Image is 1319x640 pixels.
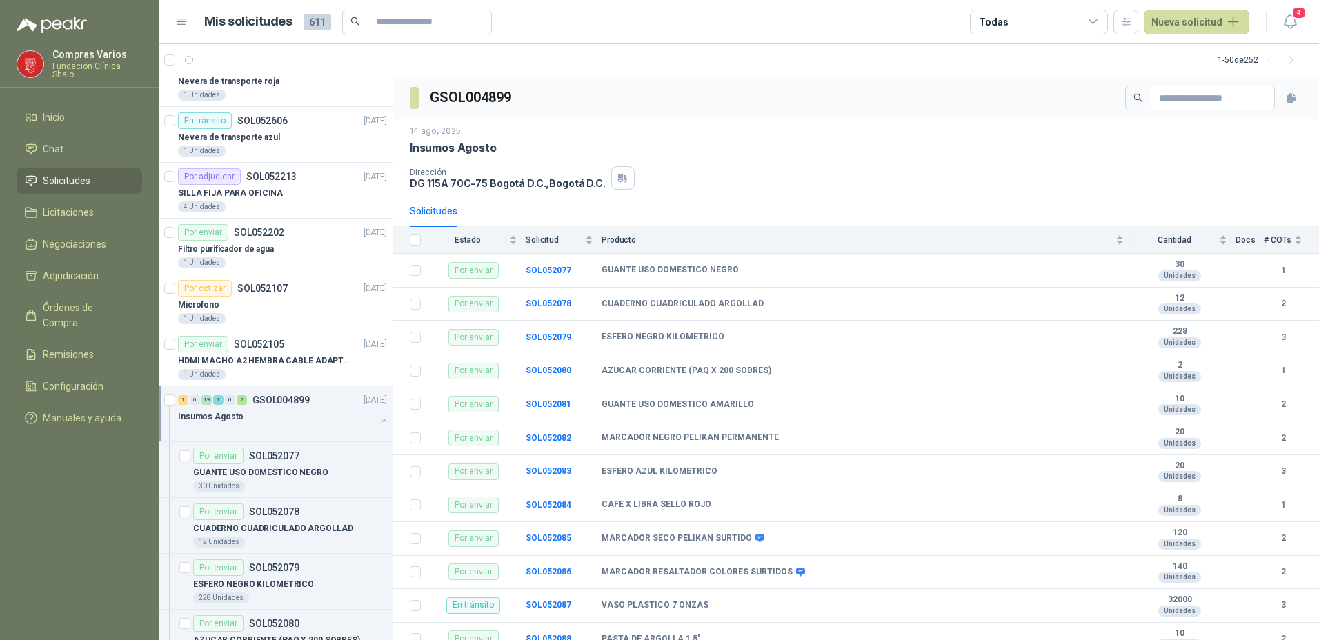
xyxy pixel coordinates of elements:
[17,294,142,336] a: Órdenes de Compra
[526,366,571,375] a: SOL052080
[526,600,571,610] b: SOL052087
[1132,594,1227,606] b: 32000
[178,224,228,241] div: Por enviar
[1236,227,1264,254] th: Docs
[526,227,602,254] th: Solicitud
[52,62,142,79] p: Fundación Clínica Shaio
[178,75,279,88] p: Nevera de transporte roja
[1132,561,1227,572] b: 140
[17,231,142,257] a: Negociaciones
[448,430,499,446] div: Por enviar
[602,432,779,443] b: MARCADOR NEGRO PELIKAN PERMANENTE
[1132,235,1216,245] span: Cantidad
[1264,465,1302,478] b: 3
[446,597,500,614] div: En tránsito
[602,466,717,477] b: ESFERO AZUL KILOMETRICO
[602,299,764,310] b: CUADERNO CUADRICULADO ARGOLLAD
[178,410,244,423] p: Insumos Agosto
[52,50,142,59] p: Compras Varios
[1158,270,1201,281] div: Unidades
[193,522,353,535] p: CUADERNO CUADRICULADO ARGOLLAD
[193,578,314,591] p: ESFERO NEGRO KILOMETRICO
[17,136,142,162] a: Chat
[193,466,328,479] p: GUANTE USO DOMESTICO NEGRO
[1158,303,1201,314] div: Unidades
[1264,331,1302,344] b: 3
[1133,93,1143,103] span: search
[1278,10,1302,34] button: 4
[190,395,200,405] div: 0
[178,313,226,324] div: 1 Unidades
[1132,227,1236,254] th: Cantidad
[159,107,393,163] a: En tránsitoSOL052606[DATE] Nevera de transporte azul1 Unidades
[1132,494,1227,505] b: 8
[602,366,771,377] b: AZUCAR CORRIENTE (PAQ X 200 SOBRES)
[17,104,142,130] a: Inicio
[246,172,297,181] p: SOL052213
[178,257,226,268] div: 1 Unidades
[526,399,571,409] b: SOL052081
[204,12,292,32] h1: Mis solicitudes
[159,219,393,274] a: Por enviarSOL052202[DATE] Filtro purificador de agua1 Unidades
[237,395,247,405] div: 2
[526,266,571,275] a: SOL052077
[429,235,506,245] span: Estado
[193,592,249,603] div: 228 Unidades
[526,332,571,342] b: SOL052079
[526,299,571,308] a: SOL052078
[43,300,129,330] span: Órdenes de Compra
[17,51,43,77] img: Company Logo
[602,399,754,410] b: GUANTE USO DOMESTICO AMARILLO
[430,87,513,108] h3: GSOL004899
[225,395,235,405] div: 0
[602,567,793,578] b: MARCADOR RESALTADOR COLORES SURTIDOS
[159,330,393,386] a: Por enviarSOL052105[DATE] HDMI MACHO A2 HEMBRA CABLE ADAPTADOR CONVERTIDOR FOR MONIT1 Unidades
[1132,360,1227,371] b: 2
[178,336,228,352] div: Por enviar
[234,228,284,237] p: SOL052202
[249,507,299,517] p: SOL052078
[602,499,711,510] b: CAFE X LIBRA SELLO ROJO
[43,141,63,157] span: Chat
[213,395,224,405] div: 1
[178,392,390,436] a: 1 0 19 1 0 2 GSOL004899[DATE] Insumos Agosto
[1158,371,1201,382] div: Unidades
[43,268,99,283] span: Adjudicación
[1158,505,1201,516] div: Unidades
[448,497,499,513] div: Por enviar
[410,177,606,189] p: DG 115A 70C-75 Bogotá D.C. , Bogotá D.C.
[17,373,142,399] a: Configuración
[602,227,1132,254] th: Producto
[1264,398,1302,411] b: 2
[43,173,90,188] span: Solicitudes
[237,283,288,293] p: SOL052107
[1264,566,1302,579] b: 2
[249,619,299,628] p: SOL052080
[602,235,1113,245] span: Producto
[602,265,739,276] b: GUANTE USO DOMESTICO NEGRO
[1158,471,1201,482] div: Unidades
[448,463,499,480] div: Por enviar
[43,410,121,426] span: Manuales y ayuda
[178,90,226,101] div: 1 Unidades
[159,498,393,554] a: Por enviarSOL052078CUADERNO CUADRICULADO ARGOLLAD12 Unidades
[193,503,244,520] div: Por enviar
[193,448,244,464] div: Por enviar
[178,131,280,144] p: Nevera de transporte azul
[448,363,499,379] div: Por enviar
[526,567,571,577] b: SOL052086
[159,554,393,610] a: Por enviarSOL052079ESFERO NEGRO KILOMETRICO228 Unidades
[1291,6,1307,19] span: 4
[350,17,360,26] span: search
[429,227,526,254] th: Estado
[159,442,393,498] a: Por enviarSOL052077GUANTE USO DOMESTICO NEGRO30 Unidades
[1264,499,1302,512] b: 1
[178,187,283,200] p: SILLA FIJA PARA OFICINA
[1132,394,1227,405] b: 10
[1158,438,1201,449] div: Unidades
[17,341,142,368] a: Remisiones
[178,354,350,368] p: HDMI MACHO A2 HEMBRA CABLE ADAPTADOR CONVERTIDOR FOR MONIT
[17,263,142,289] a: Adjudicación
